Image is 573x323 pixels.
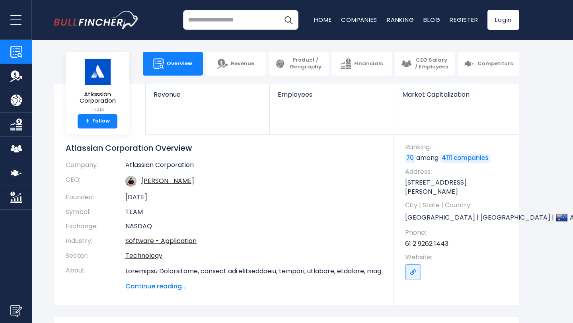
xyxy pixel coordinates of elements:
[405,201,511,210] span: City | State | Country:
[278,91,386,98] span: Employees
[405,253,511,262] span: Website:
[394,84,518,112] a: Market Capitalization
[125,219,382,234] td: NASDAQ
[405,154,415,162] a: 70
[288,57,322,70] span: Product / Geography
[54,11,139,29] img: bullfincher logo
[270,84,394,112] a: Employees
[405,239,448,248] a: 61 2 9262 1443
[279,10,298,30] button: Search
[387,16,414,24] a: Ranking
[54,11,139,29] a: Go to homepage
[331,52,392,76] a: Financials
[66,173,125,190] th: CEO:
[405,228,511,237] span: Phone:
[341,16,377,24] a: Companies
[477,60,513,67] span: Competitors
[269,52,329,76] a: Product / Geography
[450,16,478,24] a: Register
[86,118,90,125] strong: +
[405,264,421,280] a: Go to link
[125,282,382,291] span: Continue reading...
[72,58,123,114] a: Atlassian Corporation TEAM
[146,84,269,112] a: Revenue
[206,52,266,76] a: Revenue
[405,178,511,196] p: [STREET_ADDRESS][PERSON_NAME]
[66,263,125,291] th: About
[125,251,162,260] a: Technology
[78,114,117,128] a: +Follow
[154,91,261,98] span: Revenue
[231,60,254,67] span: Revenue
[405,167,511,176] span: Address:
[405,154,511,162] p: among
[314,16,331,24] a: Home
[141,176,194,185] a: ceo
[125,236,197,245] a: Software - Application
[167,60,192,67] span: Overview
[402,91,511,98] span: Market Capitalization
[143,52,203,76] a: Overview
[405,143,511,152] span: Ranking:
[66,249,125,263] th: Sector:
[125,190,382,205] td: [DATE]
[125,161,382,173] td: Atlassian Corporation
[66,161,125,173] th: Company:
[125,176,136,187] img: mike-cannon-brookes.jpg
[354,60,383,67] span: Financials
[415,57,448,70] span: CEO Salary / Employees
[405,212,511,224] p: [GEOGRAPHIC_DATA] | [GEOGRAPHIC_DATA] | AU
[395,52,455,76] a: CEO Salary / Employees
[440,154,490,162] a: 4111 companies
[423,16,440,24] a: Blog
[66,143,382,153] h1: Atlassian Corporation Overview
[125,205,382,220] td: TEAM
[72,91,123,104] span: Atlassian Corporation
[66,190,125,205] th: Founded:
[458,52,519,76] a: Competitors
[487,10,519,30] a: Login
[66,234,125,249] th: Industry:
[66,219,125,234] th: Exchange:
[72,106,123,113] small: TEAM
[66,205,125,220] th: Symbol:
